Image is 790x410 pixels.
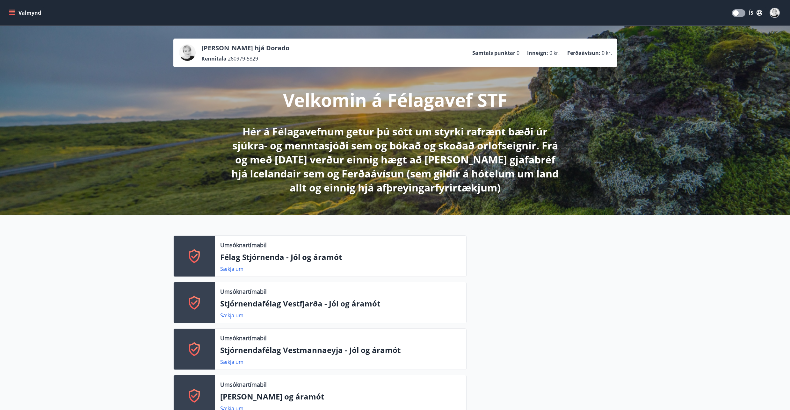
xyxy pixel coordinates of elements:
[517,49,519,56] span: 0
[602,49,612,56] span: 0 kr.
[770,8,779,17] img: LNFQKt8pIbI5Bcvl8JoQvyJfOTrrVA1xjPB43ZTW.jpg
[733,10,739,16] span: Translations Mode
[220,358,243,365] a: Sækja um
[220,241,267,249] p: Umsóknartímabil
[228,55,258,62] span: 260979-5829
[179,44,196,61] img: LNFQKt8pIbI5Bcvl8JoQvyJfOTrrVA1xjPB43ZTW.jpg
[472,49,515,56] p: Samtals punktar
[283,88,507,112] p: Velkomin á Félagavef STF
[220,380,267,389] p: Umsóknartímabil
[201,55,227,62] p: Kennitala
[220,265,243,272] a: Sækja um
[220,391,461,402] p: [PERSON_NAME] og áramót
[745,7,766,18] button: ÍS
[220,298,461,309] p: Stjórnendafélag Vestfjarða - Jól og áramót
[567,49,600,56] p: Ferðaávísun :
[227,125,563,195] p: Hér á Félagavefnum getur þú sótt um styrki rafrænt bæði úr sjúkra- og menntasjóði sem og bókað og...
[220,312,243,319] a: Sækja um
[527,49,548,56] p: Inneign :
[220,345,461,356] p: Stjórnendafélag Vestmannaeyja - Jól og áramót
[549,49,560,56] span: 0 kr.
[8,7,44,18] button: menu
[201,44,289,53] p: [PERSON_NAME] hjá Dorado
[220,334,267,342] p: Umsóknartímabil
[220,287,267,296] p: Umsóknartímabil
[220,252,461,263] p: Félag Stjórnenda - Jól og áramót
